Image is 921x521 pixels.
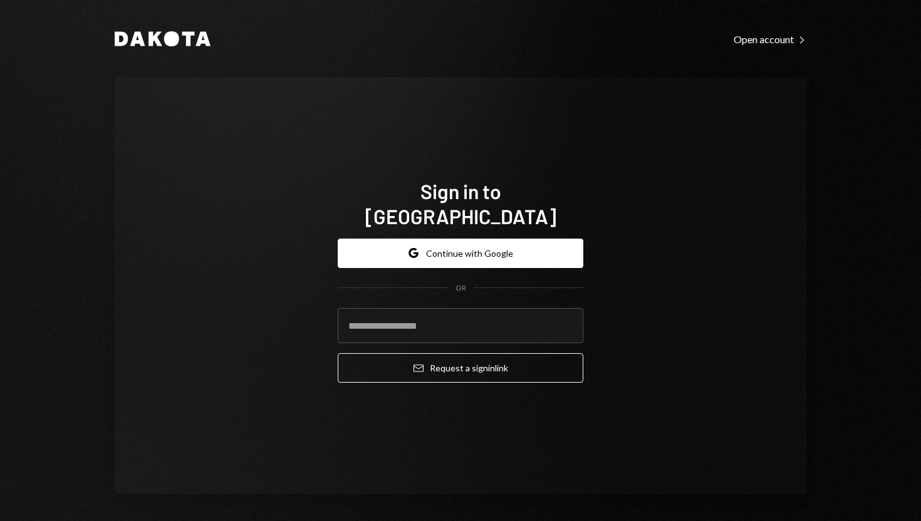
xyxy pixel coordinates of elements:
[734,32,806,46] a: Open account
[734,33,806,46] div: Open account
[338,353,583,383] button: Request a signinlink
[338,239,583,268] button: Continue with Google
[455,283,466,294] div: OR
[338,178,583,229] h1: Sign in to [GEOGRAPHIC_DATA]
